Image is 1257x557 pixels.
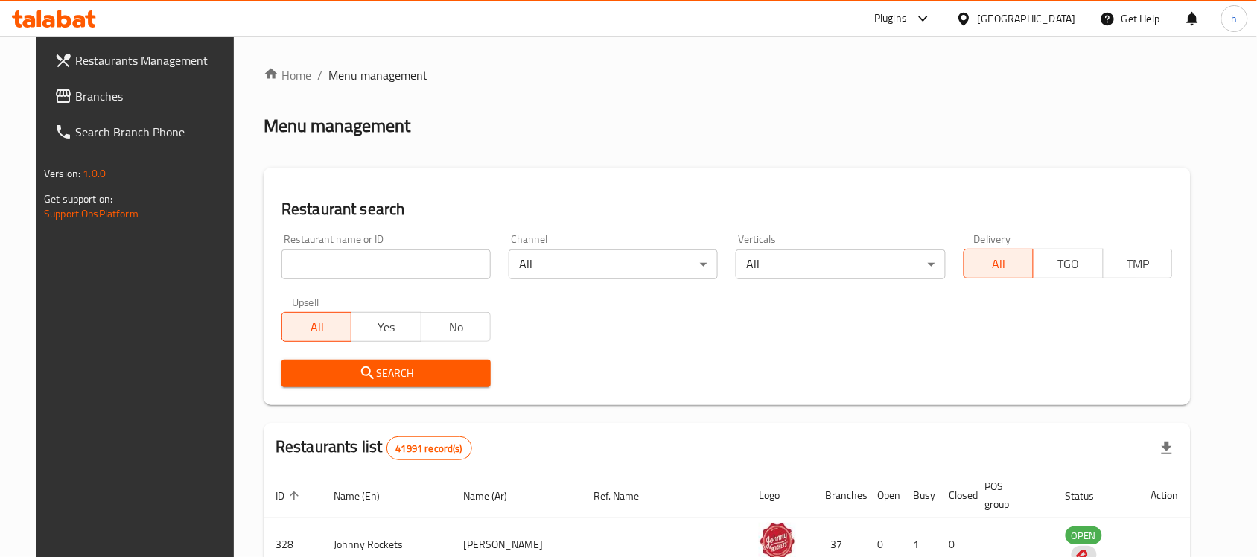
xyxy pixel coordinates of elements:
a: Search Branch Phone [42,114,246,150]
span: Yes [357,316,415,338]
span: TMP [1110,253,1167,275]
div: All [509,249,718,279]
th: Closed [938,473,973,518]
button: No [421,312,491,342]
span: Version: [44,164,80,183]
span: TGO [1040,253,1097,275]
a: Branches [42,78,246,114]
span: Name (En) [334,487,399,505]
div: [GEOGRAPHIC_DATA] [978,10,1076,27]
span: Restaurants Management [75,51,235,69]
span: Get support on: [44,189,112,209]
span: All [970,253,1028,275]
span: All [288,316,346,338]
button: Yes [351,312,421,342]
span: h [1232,10,1238,27]
th: Busy [902,473,938,518]
a: Home [264,66,311,84]
span: No [427,316,485,338]
button: All [964,249,1034,278]
li: / [317,66,322,84]
input: Search for restaurant name or ID.. [281,249,491,279]
span: Branches [75,87,235,105]
a: Support.OpsPlatform [44,204,139,223]
span: OPEN [1066,527,1102,544]
th: Logo [747,473,814,518]
button: TGO [1033,249,1103,278]
span: Status [1066,487,1114,505]
div: Total records count [386,436,472,460]
span: Name (Ar) [464,487,527,505]
h2: Restaurants list [276,436,472,460]
span: ID [276,487,304,505]
span: Search Branch Phone [75,123,235,141]
th: Branches [814,473,866,518]
label: Delivery [974,234,1011,244]
button: All [281,312,351,342]
span: Search [293,364,479,383]
div: Export file [1149,430,1185,466]
div: Plugins [874,10,907,28]
span: POS group [985,477,1036,513]
th: Open [866,473,902,518]
span: Menu management [328,66,427,84]
h2: Menu management [264,114,410,138]
span: Ref. Name [594,487,658,505]
nav: breadcrumb [264,66,1191,84]
span: 41991 record(s) [387,442,471,456]
div: All [736,249,945,279]
h2: Restaurant search [281,198,1173,220]
label: Upsell [292,297,319,308]
th: Action [1139,473,1191,518]
span: 1.0.0 [83,164,106,183]
button: Search [281,360,491,387]
a: Restaurants Management [42,42,246,78]
button: TMP [1103,249,1173,278]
